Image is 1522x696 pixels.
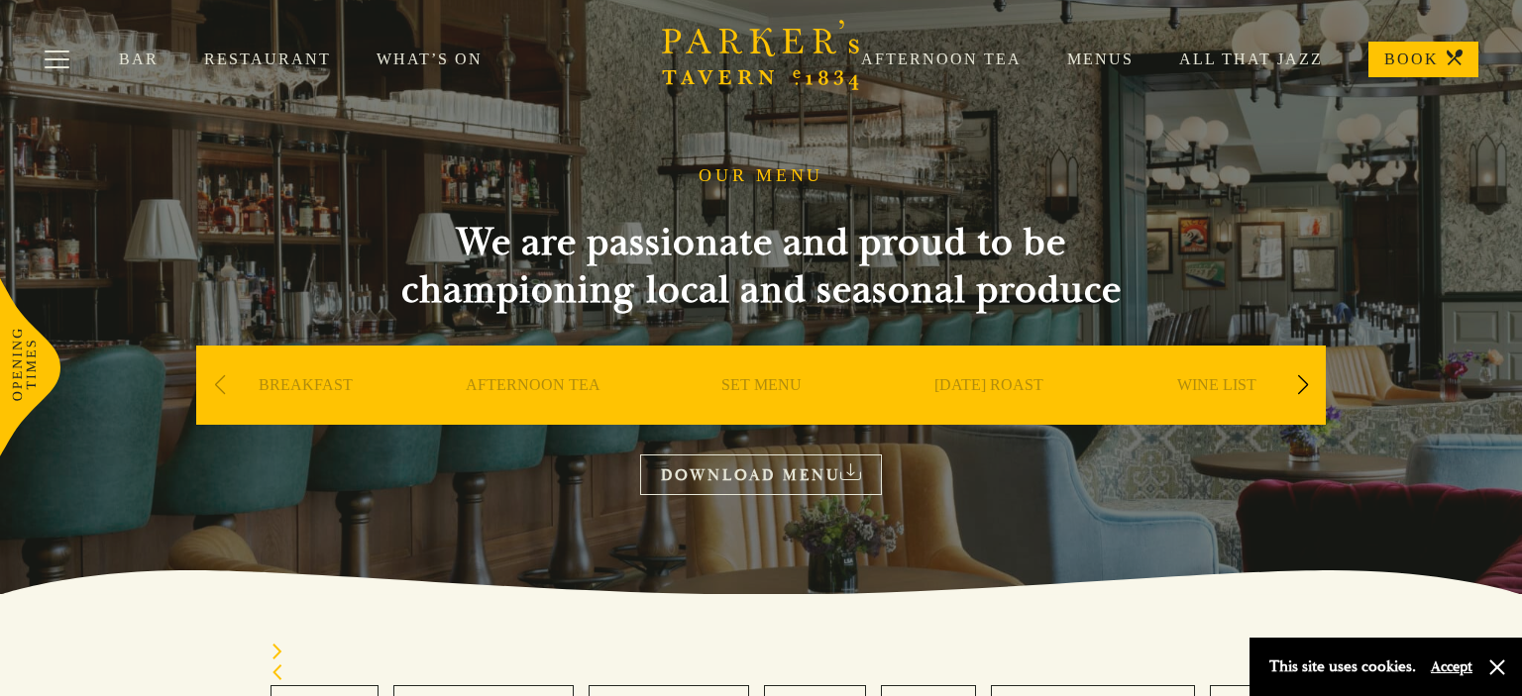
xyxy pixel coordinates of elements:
a: WINE LIST [1177,375,1256,454]
div: 1 / 9 [196,346,414,484]
div: 3 / 9 [652,346,870,484]
div: 5 / 9 [1108,346,1326,484]
div: Next slide [1289,363,1316,407]
div: Previous slide [271,664,1251,685]
div: Next slide [271,644,1251,664]
button: Close and accept [1487,657,1507,677]
a: AFTERNOON TEA [466,375,600,454]
h2: We are passionate and proud to be championing local and seasonal produce [365,219,1157,314]
a: [DATE] ROAST [934,375,1043,454]
p: This site uses cookies. [1269,652,1416,681]
button: Accept [1431,657,1472,676]
h1: OUR MENU [699,165,823,187]
div: 2 / 9 [424,346,642,484]
a: SET MENU [721,375,802,454]
div: 4 / 9 [880,346,1098,484]
div: Previous slide [206,363,233,407]
a: BREAKFAST [259,375,353,454]
a: DOWNLOAD MENU [640,454,882,495]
